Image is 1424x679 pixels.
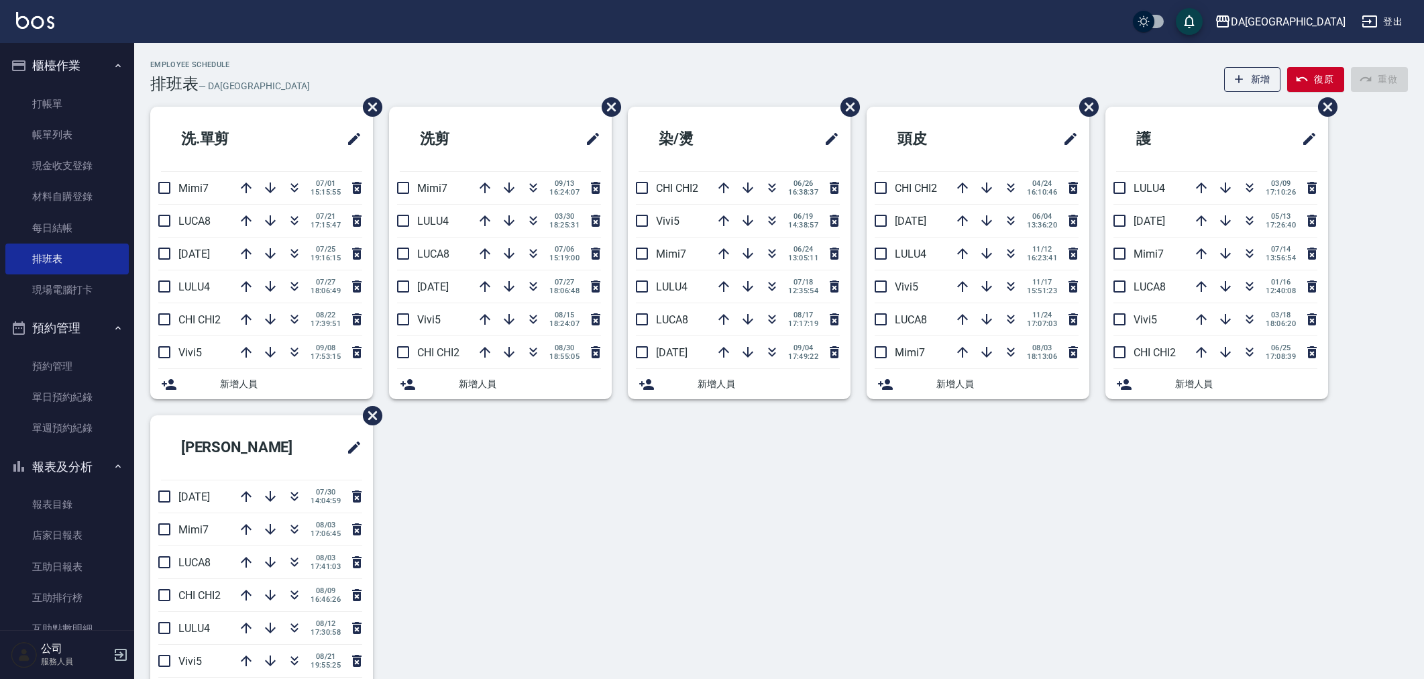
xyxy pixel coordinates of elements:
h2: Employee Schedule [150,60,310,69]
span: Mimi7 [178,182,209,195]
span: 07/14 [1266,245,1296,254]
span: LUCA8 [656,313,688,326]
span: 16:46:26 [311,595,341,604]
span: 17:41:03 [311,562,341,571]
span: [DATE] [178,490,210,503]
span: 刪除班表 [830,87,862,127]
span: 19:16:15 [311,254,341,262]
button: 預約管理 [5,311,129,346]
button: 登出 [1356,9,1408,34]
span: [DATE] [1134,215,1165,227]
span: Mimi7 [417,182,447,195]
span: 19:55:25 [311,661,341,670]
span: 08/30 [549,344,580,352]
span: 07/21 [311,212,341,221]
a: 打帳單 [5,89,129,119]
span: Vivi5 [178,346,202,359]
img: Person [11,641,38,668]
a: 報表目錄 [5,489,129,520]
span: 13:56:54 [1266,254,1296,262]
span: CHI CHI2 [895,182,937,195]
a: 材料自購登錄 [5,181,129,212]
a: 每日結帳 [5,213,129,244]
span: 修改班表的標題 [577,123,601,155]
span: LUCA8 [178,215,211,227]
span: 17:08:39 [1266,352,1296,361]
span: 06/04 [1027,212,1057,221]
span: LULU4 [178,622,210,635]
span: 11/17 [1027,278,1057,286]
span: 08/21 [311,652,341,661]
span: 16:23:41 [1027,254,1057,262]
span: 11/24 [1027,311,1057,319]
span: 17:06:45 [311,529,341,538]
span: Vivi5 [895,280,918,293]
h3: 排班表 [150,74,199,93]
div: DA[GEOGRAPHIC_DATA] [1231,13,1346,30]
button: 櫃檯作業 [5,48,129,83]
span: LULU4 [1134,182,1165,195]
span: 07/27 [549,278,580,286]
div: 新增人員 [150,369,373,399]
span: 17:15:47 [311,221,341,229]
span: LUCA8 [895,313,927,326]
span: 刪除班表 [353,87,384,127]
span: 14:38:57 [788,221,818,229]
div: 新增人員 [867,369,1089,399]
span: LUCA8 [1134,280,1166,293]
span: 18:55:05 [549,352,580,361]
div: 新增人員 [628,369,851,399]
span: LULU4 [656,280,688,293]
span: 13:05:11 [788,254,818,262]
span: 16:10:46 [1027,188,1057,197]
span: 08/03 [311,554,341,562]
a: 預約管理 [5,351,129,382]
h2: 洗.單剪 [161,115,294,163]
span: CHI CHI2 [656,182,698,195]
span: Mimi7 [178,523,209,536]
span: 17:53:15 [311,352,341,361]
a: 單日預約紀錄 [5,382,129,413]
span: 07/27 [311,278,341,286]
a: 互助排行榜 [5,582,129,613]
a: 現金收支登錄 [5,150,129,181]
a: 單週預約紀錄 [5,413,129,443]
span: 15:15:55 [311,188,341,197]
span: 06/25 [1266,344,1296,352]
span: [DATE] [656,346,688,359]
h2: 護 [1116,115,1232,163]
span: 新增人員 [1175,377,1317,391]
span: 新增人員 [936,377,1079,391]
span: 03/09 [1266,179,1296,188]
span: 08/17 [788,311,818,319]
span: 新增人員 [698,377,840,391]
span: 03/30 [549,212,580,221]
span: 14:04:59 [311,497,341,505]
span: 修改班表的標題 [338,123,362,155]
span: CHI CHI2 [417,346,459,359]
span: LULU4 [417,215,449,227]
span: 修改班表的標題 [338,431,362,464]
span: 08/15 [549,311,580,319]
span: 修改班表的標題 [1054,123,1079,155]
span: 15:51:23 [1027,286,1057,295]
span: 刪除班表 [353,396,384,435]
div: 新增人員 [1105,369,1328,399]
span: Mimi7 [895,346,925,359]
h2: [PERSON_NAME] [161,423,325,472]
span: 17:07:03 [1027,319,1057,328]
span: 17:17:19 [788,319,818,328]
span: 04/24 [1027,179,1057,188]
h2: 洗剪 [400,115,523,163]
span: 08/12 [311,619,341,628]
span: 07/01 [311,179,341,188]
span: 07/30 [311,488,341,497]
span: Vivi5 [656,215,679,227]
span: 新增人員 [220,377,362,391]
span: 刪除班表 [1308,87,1339,127]
p: 服務人員 [41,656,109,668]
span: 09/13 [549,179,580,188]
span: Vivi5 [1134,313,1157,326]
span: 05/13 [1266,212,1296,221]
span: 07/06 [549,245,580,254]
